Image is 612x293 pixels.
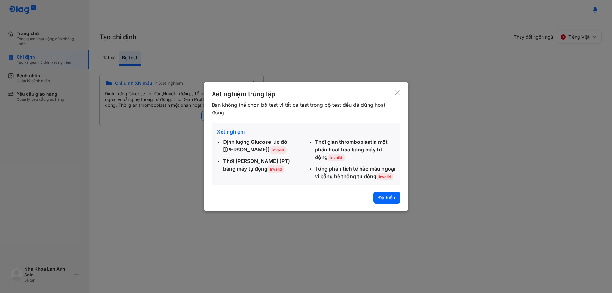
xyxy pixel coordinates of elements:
[212,101,394,116] div: Bạn không thể chọn bộ test vì tất cả test trong bộ test đều đã dừng hoạt động
[270,146,287,154] span: Invalid
[267,165,284,173] span: Invalid
[217,128,395,136] div: Xét nghiệm
[373,192,400,204] button: Đã hiểu
[315,165,395,180] div: Tổng phân tích tế bào máu ngoại vi bằng hệ thống tự động
[328,154,345,161] span: Invalid
[212,90,394,99] div: Xét nghiệm trùng lặp
[315,138,395,161] div: Thời gian thromboplastin một phần hoạt hóa bằng máy tự động
[223,157,303,172] div: Thời [PERSON_NAME] (PT) bằng máy tự động
[223,138,303,153] div: Định lượng Glucose lúc đói [[PERSON_NAME]]
[376,173,393,180] span: Invalid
